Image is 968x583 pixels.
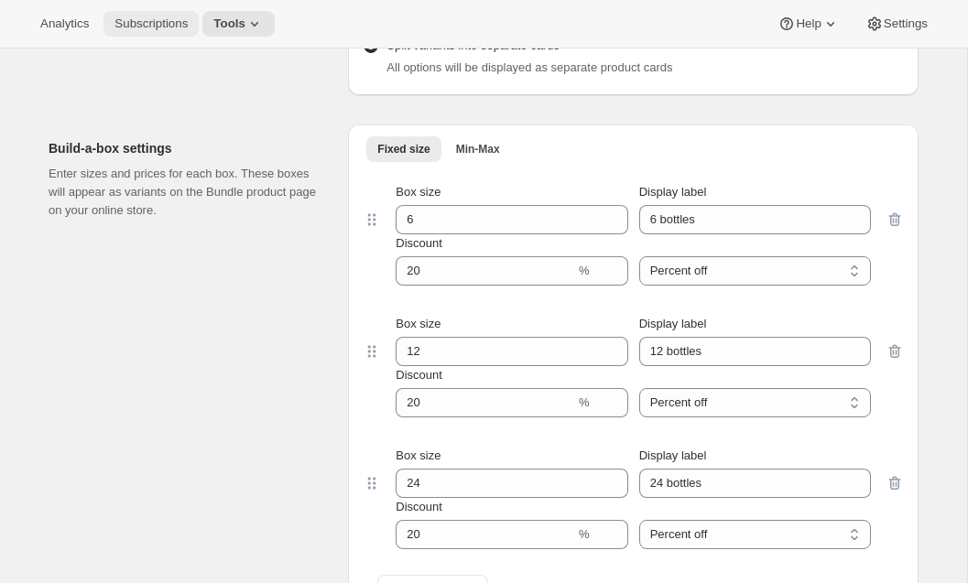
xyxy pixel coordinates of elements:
input: Box size [396,337,600,366]
button: Tools [202,11,275,37]
span: Subscriptions [114,16,188,31]
span: Fixed size [377,142,430,157]
span: Help [796,16,821,31]
span: Settings [884,16,928,31]
span: Display label [639,185,707,199]
span: % [579,527,590,541]
span: Box size [396,317,440,330]
button: Help [767,11,850,37]
span: % [579,395,590,409]
button: Subscriptions [103,11,199,37]
span: Discount [396,368,442,382]
span: All options will be displayed as separate product cards [386,60,672,74]
span: Tools [213,16,245,31]
input: Display label [639,337,871,366]
input: Display label [639,469,871,498]
input: Box size [396,205,600,234]
h2: Build-a-box settings [49,139,319,157]
input: Box size [396,469,600,498]
span: Discount [396,500,442,513]
span: Discount [396,236,442,250]
span: Min-Max [456,142,500,157]
span: Display label [639,317,707,330]
span: Display label [639,448,707,462]
input: Display label [639,205,871,234]
button: Analytics [29,11,100,37]
span: % [579,264,590,277]
span: Box size [396,448,440,462]
p: Enter sizes and prices for each box. These boxes will appear as variants on the Bundle product pa... [49,165,319,220]
span: Analytics [40,16,89,31]
button: Settings [854,11,939,37]
span: Box size [396,185,440,199]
